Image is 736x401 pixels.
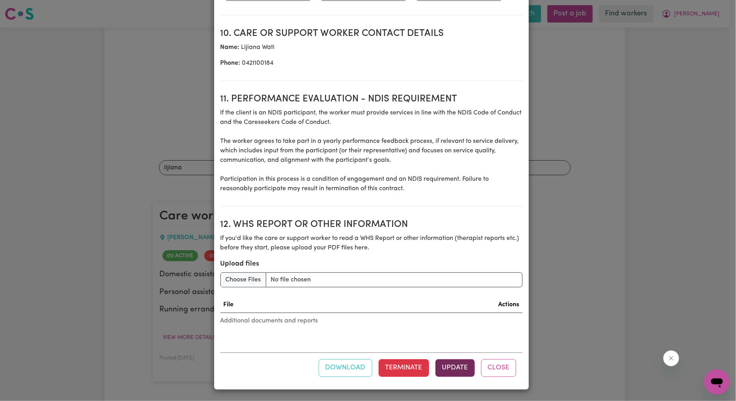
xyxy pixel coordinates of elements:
[435,359,475,377] button: Update
[334,297,522,313] th: Actions
[379,359,429,377] button: Terminate this contract
[220,94,523,105] h2: 11. Performance evaluation - NDIS requirement
[220,297,335,313] th: File
[220,219,523,230] h2: 12. WHS Report or Other Information
[220,60,241,66] b: Phone:
[220,44,240,51] b: Name:
[220,313,523,329] caption: Additional documents and reports
[220,28,523,39] h2: 10. Care or support worker contact details
[220,234,523,253] p: If you'd like the care or support worker to read a WHS Report or other information (therapist rep...
[319,359,372,377] button: Download contract
[704,369,730,395] iframe: Button to launch messaging window
[481,359,516,377] button: Close
[220,259,260,269] label: Upload files
[663,350,679,366] iframe: Close message
[220,58,523,68] p: 0421100184
[5,6,48,12] span: Need any help?
[220,43,523,52] p: Lijiana Wati
[220,108,523,193] p: If the client is an NDIS participant, the worker must provide services in line with the NDIS Code...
